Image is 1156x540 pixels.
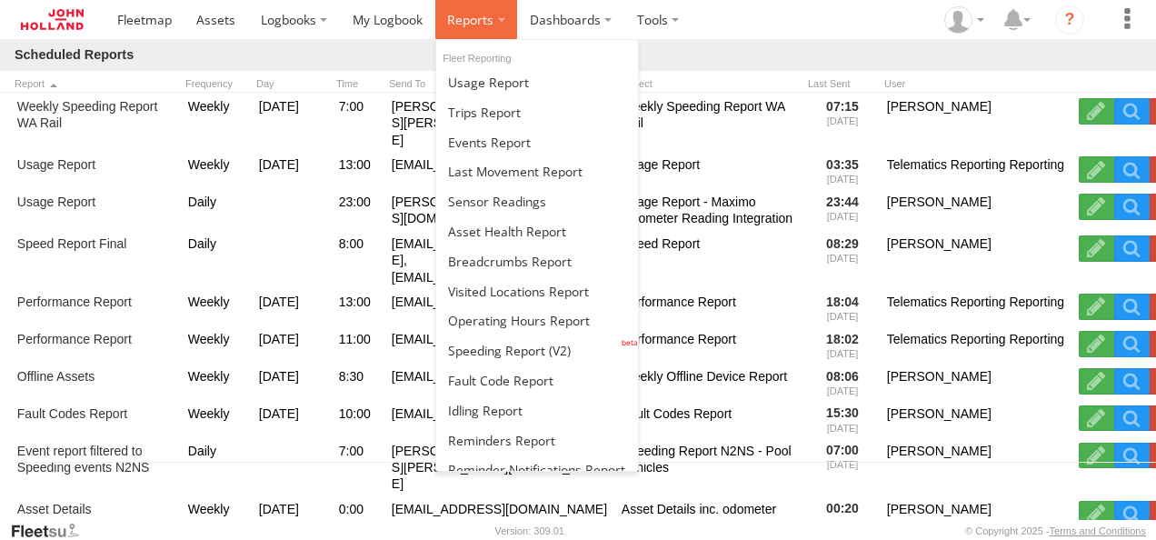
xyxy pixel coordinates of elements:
[389,498,612,536] div: [EMAIL_ADDRESS][DOMAIN_NAME]
[436,97,639,127] a: Trips Report
[336,498,382,536] div: 0:00
[15,191,178,229] a: Usage Report
[256,498,329,536] div: [DATE]
[1079,294,1114,319] label: Edit Scheduled Report
[256,292,329,325] div: [DATE]
[256,77,329,90] span: Day
[1079,443,1114,468] label: Edit Scheduled Report
[15,328,178,362] a: Performance Report
[808,233,877,287] div: 08:29 [DATE]
[436,186,639,216] a: Sensor Readings
[389,328,612,362] div: [EMAIL_ADDRESS][DOMAIN_NAME]
[884,403,1069,436] div: [PERSON_NAME]
[808,95,877,150] div: 07:15 [DATE]
[436,305,639,335] a: Asset Operating Hours Report
[389,440,612,495] div: [PERSON_NAME][EMAIL_ADDRESS][PERSON_NAME][DOMAIN_NAME]
[436,156,639,186] a: Last Movement Report
[808,292,877,325] div: 18:04 [DATE]
[1114,98,1150,124] a: View Scheduled Report
[884,155,1069,188] div: Telematics Reporting Reporting
[389,365,612,399] div: [EMAIL_ADDRESS][DOMAIN_NAME]
[15,403,178,436] a: Fault Codes Report
[619,233,801,287] div: Speed Report
[1079,194,1114,219] label: Edit Scheduled Report
[1055,5,1084,35] i: ?
[15,46,134,64] h1: Scheduled Reports
[185,440,249,495] div: Daily
[10,522,94,540] a: Visit our Website
[336,403,382,436] div: 10:00
[15,155,178,188] a: Usage Report
[938,6,991,34] div: Adam Dippie
[389,77,612,90] span: Send To
[619,155,801,188] div: Usage Report
[256,365,329,399] div: [DATE]
[389,191,612,229] div: [PERSON_NAME][EMAIL_ADDRESS][DOMAIN_NAME]
[21,9,84,30] img: jhg-logo.svg
[256,403,329,436] div: [DATE]
[436,127,639,157] a: Full Events Report
[965,525,1146,536] div: © Copyright 2025 -
[436,395,639,425] a: Idling Report
[1114,235,1150,261] a: View Scheduled Report
[619,440,801,495] div: Speeding Report N2NS - Pool Vehicles
[808,403,877,436] div: 15:30 [DATE]
[389,95,612,150] div: [PERSON_NAME][EMAIL_ADDRESS][PERSON_NAME][DOMAIN_NAME]
[884,233,1069,287] div: [PERSON_NAME]
[619,403,801,436] div: Fault Codes Report
[808,77,877,90] span: Last Sent
[336,233,382,287] div: 8:00
[808,191,877,229] div: 23:44 [DATE]
[389,403,612,436] div: [EMAIL_ADDRESS][DOMAIN_NAME]
[495,525,564,536] div: Version: 309.01
[15,77,178,90] span: Report
[1079,235,1114,261] label: Edit Scheduled Report
[1079,368,1114,394] label: Edit Scheduled Report
[1079,156,1114,182] label: Edit Scheduled Report
[1114,368,1150,394] a: View Scheduled Report
[884,365,1069,399] div: [PERSON_NAME]
[336,191,382,229] div: 23:00
[1114,501,1150,526] a: View Scheduled Report
[1079,331,1114,356] label: Edit Scheduled Report
[185,191,249,229] div: Daily
[884,328,1069,362] div: Telematics Reporting Reporting
[15,292,178,325] a: Performance Report
[619,77,801,90] span: Subject
[336,155,382,188] div: 13:00
[15,440,178,495] a: Event report filtered to Speeding events N2NS
[336,95,382,150] div: 7:00
[808,365,877,399] div: 08:06 [DATE]
[336,365,382,399] div: 8:30
[389,155,612,188] div: [EMAIL_ADDRESS][DOMAIN_NAME]
[15,95,178,150] a: Weekly Speeding Report WA Rail
[185,403,249,436] div: Weekly
[884,95,1069,150] div: [PERSON_NAME]
[389,292,612,325] div: [EMAIL_ADDRESS][DOMAIN_NAME]
[436,425,639,455] a: Reminders Report
[436,216,639,246] a: Asset Health Report
[436,365,639,395] a: Fault Code Report
[1114,331,1150,356] a: View Scheduled Report
[619,328,801,362] div: Performance Report
[185,77,249,90] span: Frequency
[336,328,382,362] div: 11:00
[1114,405,1150,431] a: View Scheduled Report
[15,498,178,536] a: Asset Details
[884,440,1069,495] div: [PERSON_NAME]
[436,455,639,485] a: Service Reminder Notifications Report
[884,77,1057,90] span: User
[884,292,1069,325] div: Telematics Reporting Reporting
[619,365,801,399] div: Weekly Offline Device Report
[436,335,639,365] a: Fleet Speed Report (V2)
[15,233,178,287] a: Speed Report Final
[185,95,249,150] div: Weekly
[1079,501,1114,526] label: Edit Scheduled Report
[185,498,249,536] div: Weekly
[808,155,877,188] div: 03:35 [DATE]
[884,498,1069,536] div: [PERSON_NAME]
[808,498,877,536] div: 00:20 [DATE]
[808,328,877,362] div: 18:02 [DATE]
[808,440,877,495] div: 07:00 [DATE]
[185,155,249,188] div: Weekly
